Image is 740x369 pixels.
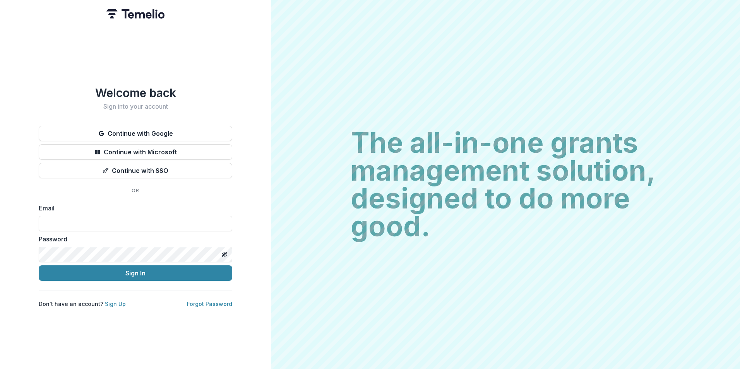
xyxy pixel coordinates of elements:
a: Forgot Password [187,301,232,307]
a: Sign Up [105,301,126,307]
button: Continue with SSO [39,163,232,178]
img: Temelio [106,9,164,19]
label: Password [39,234,228,244]
h2: Sign into your account [39,103,232,110]
button: Continue with Microsoft [39,144,232,160]
button: Continue with Google [39,126,232,141]
h1: Welcome back [39,86,232,100]
button: Sign In [39,265,232,281]
button: Toggle password visibility [218,248,231,261]
label: Email [39,203,228,213]
p: Don't have an account? [39,300,126,308]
